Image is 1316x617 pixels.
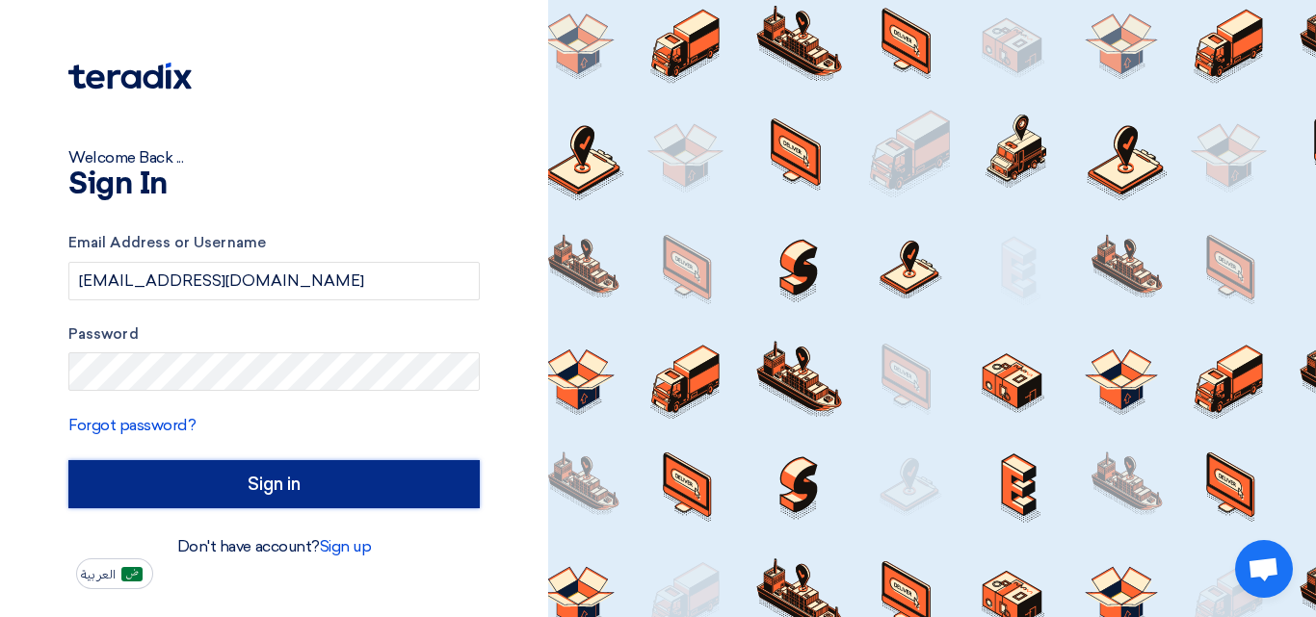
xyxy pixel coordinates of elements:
[76,558,153,589] button: العربية
[68,232,480,254] label: Email Address or Username
[81,568,116,581] span: العربية
[68,146,480,169] div: Welcome Back ...
[68,460,480,508] input: Sign in
[68,416,196,434] a: Forgot password?
[68,63,192,90] img: Teradix logo
[68,169,480,200] h1: Sign In
[121,567,143,581] img: ar-AR.png
[320,537,372,555] a: Sign up
[68,535,480,558] div: Don't have account?
[68,323,480,346] label: Password
[1235,540,1293,598] div: Open chat
[68,262,480,300] input: Enter your business email or username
